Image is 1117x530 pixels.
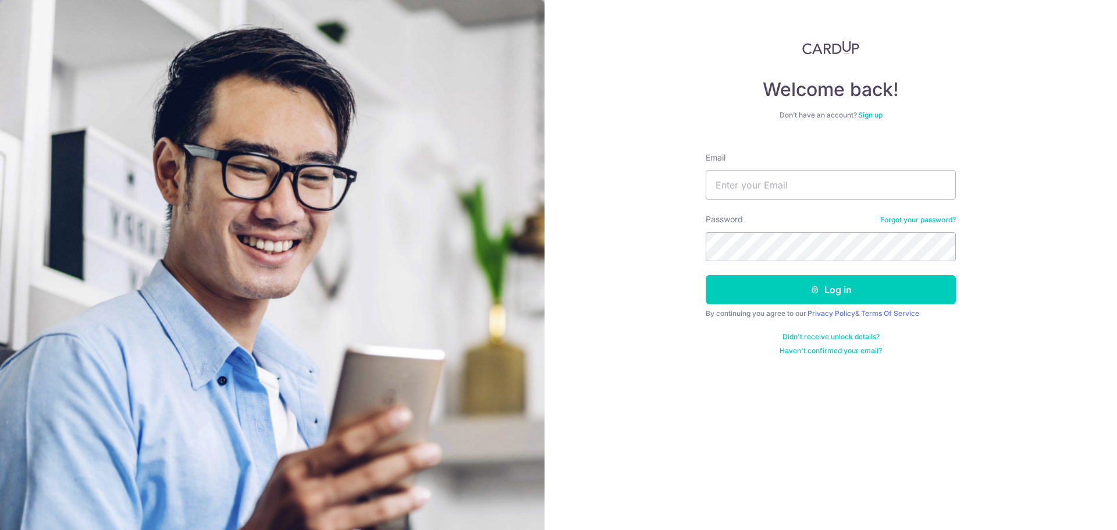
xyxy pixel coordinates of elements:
[802,41,859,55] img: CardUp Logo
[880,215,956,225] a: Forgot your password?
[807,309,855,318] a: Privacy Policy
[780,346,882,355] a: Haven't confirmed your email?
[706,170,956,200] input: Enter your Email
[706,111,956,120] div: Don’t have an account?
[861,309,919,318] a: Terms Of Service
[706,214,743,225] label: Password
[706,275,956,304] button: Log in
[706,309,956,318] div: By continuing you agree to our &
[706,78,956,101] h4: Welcome back!
[858,111,883,119] a: Sign up
[706,152,725,163] label: Email
[782,332,880,342] a: Didn't receive unlock details?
